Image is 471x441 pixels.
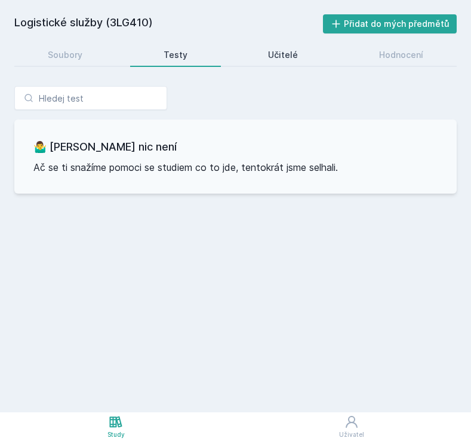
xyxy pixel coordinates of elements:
[339,430,364,439] div: Uživatel
[14,86,167,110] input: Hledej test
[48,49,82,61] div: Soubory
[164,49,187,61] div: Testy
[130,43,221,67] a: Testy
[14,43,116,67] a: Soubory
[379,49,423,61] div: Hodnocení
[346,43,457,67] a: Hodnocení
[235,43,332,67] a: Učitelé
[33,139,438,155] h3: 🤷‍♂️ [PERSON_NAME] nic není
[107,430,125,439] div: Study
[232,412,471,441] a: Uživatel
[323,14,457,33] button: Přidat do mých předmětů
[33,160,438,174] p: Ač se ti snažíme pomoci se studiem co to jde, tentokrát jsme selhali.
[14,14,323,33] h2: Logistické služby (3LG410)
[268,49,298,61] div: Učitelé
